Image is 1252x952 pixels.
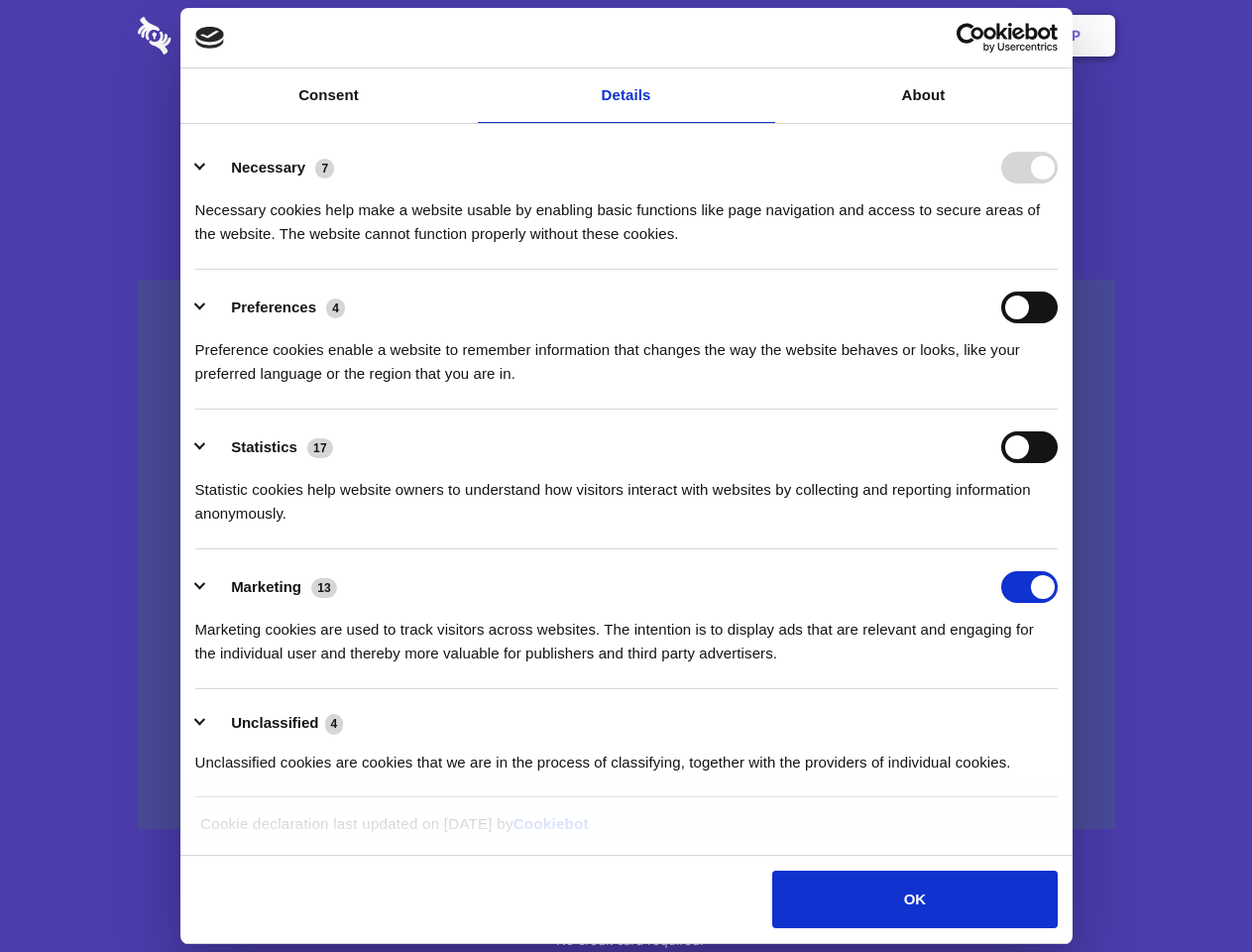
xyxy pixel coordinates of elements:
label: Statistics [231,438,297,455]
button: Necessary (7) [195,152,347,183]
a: Usercentrics Cookiebot - opens in a new window [884,23,1058,53]
div: Preference cookies enable a website to remember information that changes the way the website beha... [195,323,1058,386]
img: logo [195,27,225,49]
h1: Eliminate Slack Data Loss. [138,89,1115,161]
label: Necessary [231,159,305,176]
a: Details [478,68,775,123]
span: 13 [311,578,337,598]
a: Wistia video thumbnail [138,280,1115,830]
img: logo-wordmark-white-trans-d4663122ce5f474addd5e946df7df03e33cb6a1c49d2221995e7729f52c070b2.svg [138,17,307,55]
span: 7 [315,159,334,178]
iframe: Drift Widget Chat Controller [1153,853,1228,928]
span: 4 [325,714,344,734]
div: Statistic cookies help website owners to understand how visitors interact with websites by collec... [195,463,1058,526]
button: Marketing (13) [195,571,350,603]
h4: Auto-redaction of sensitive data, encrypted data sharing and self-destructing private chats. Shar... [138,180,1115,246]
a: Login [899,5,985,66]
div: Marketing cookies are used to track visitors across websites. The intention is to display ads tha... [195,603,1058,665]
button: OK [772,871,1057,928]
span: 4 [326,298,345,318]
a: Contact [804,5,895,66]
a: Consent [180,68,478,123]
label: Marketing [231,578,301,595]
span: 17 [307,438,333,458]
button: Preferences (4) [195,292,358,323]
a: Cookiebot [513,815,589,832]
button: Statistics (17) [195,431,346,463]
button: Unclassified (4) [195,711,356,736]
div: Necessary cookies help make a website usable by enabling basic functions like page navigation and... [195,183,1058,246]
a: About [775,68,1073,123]
div: Cookie declaration last updated on [DATE] by [185,812,1067,851]
label: Preferences [231,298,316,315]
div: Unclassified cookies are cookies that we are in the process of classifying, together with the pro... [195,736,1058,774]
a: Pricing [582,5,668,66]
